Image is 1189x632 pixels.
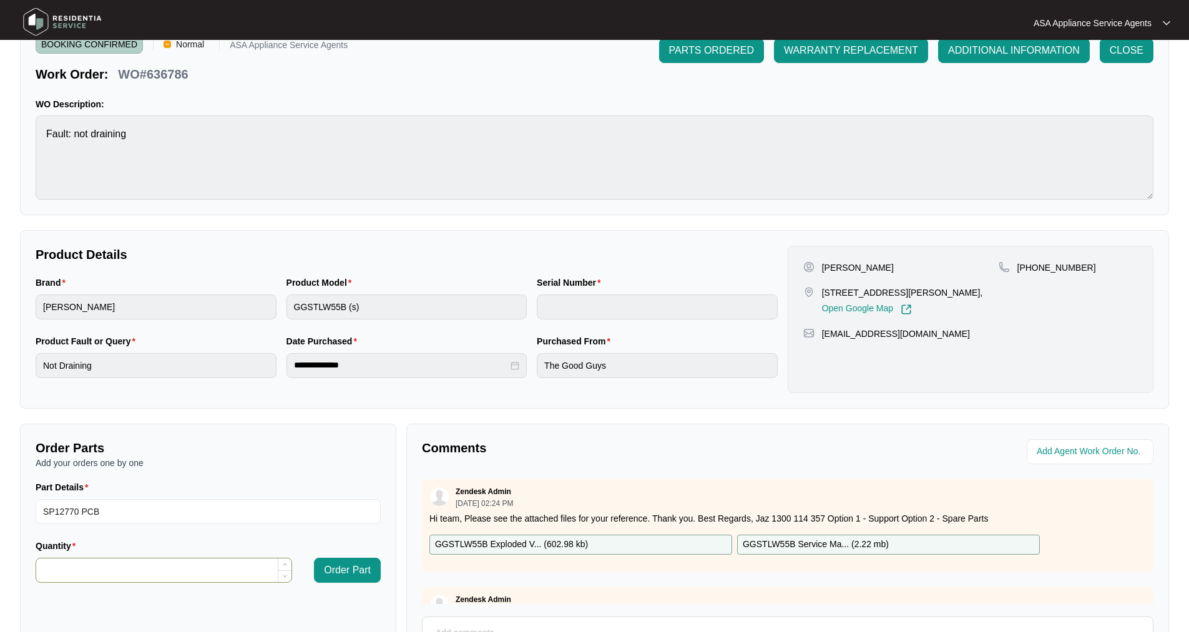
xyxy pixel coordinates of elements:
p: Comments [422,439,779,457]
p: Hi team, Please see the attached files for your reference. Thank you. Best Regards, Jaz 1300 114 ... [429,512,1146,525]
span: PARTS ORDERED [669,43,754,58]
p: [DATE] 02:24 PM [456,500,513,507]
span: ADDITIONAL INFORMATION [948,43,1080,58]
p: [PHONE_NUMBER] [1017,261,1096,274]
textarea: Fault: not draining [36,115,1153,200]
input: Date Purchased [294,359,509,372]
button: ADDITIONAL INFORMATION [938,38,1090,63]
img: map-pin [803,286,815,298]
span: WARRANTY REPLACEMENT [784,43,918,58]
p: Zendesk Admin [456,487,511,497]
span: Normal [171,35,209,54]
input: Product Fault or Query [36,353,276,378]
input: Part Details [36,499,381,524]
p: GGSTLW55B Service Ma... ( 2.22 mb ) [743,538,889,552]
label: Purchased From [537,335,615,348]
span: down [283,574,287,578]
button: PARTS ORDERED [659,38,764,63]
img: user.svg [430,487,449,506]
span: Order Part [324,563,371,578]
p: [EMAIL_ADDRESS][DOMAIN_NAME] [822,328,970,340]
img: map-pin [803,328,815,339]
input: Serial Number [537,294,778,319]
a: Open Google Map [822,304,912,315]
p: [STREET_ADDRESS][PERSON_NAME], [822,286,983,299]
span: BOOKING CONFIRMED [36,35,143,54]
p: WO#636786 [118,66,188,83]
img: residentia service logo [19,3,106,41]
p: Product Details [36,246,778,263]
p: WO Description: [36,98,1153,110]
input: Brand [36,294,276,319]
img: dropdown arrow [1163,20,1170,26]
label: Product Fault or Query [36,335,140,348]
p: Work Order: [36,66,108,83]
p: Order Parts [36,439,381,457]
img: user-pin [803,261,815,273]
p: Zendesk Admin [456,595,511,605]
img: user.svg [430,595,449,614]
input: Add Agent Work Order No. [1037,444,1146,459]
input: Product Model [286,294,527,319]
button: CLOSE [1100,38,1153,63]
img: Link-External [901,304,912,315]
label: Date Purchased [286,335,362,348]
p: ASA Appliance Service Agents [230,41,348,54]
label: Quantity [36,540,81,552]
img: map-pin [999,261,1010,273]
input: Purchased From [537,353,778,378]
p: [PERSON_NAME] [822,261,894,274]
label: Product Model [286,276,357,289]
label: Serial Number [537,276,605,289]
span: Increase Value [278,558,291,570]
button: Order Part [314,558,381,583]
p: GGSTLW55B Exploded V... ( 602.98 kb ) [435,538,588,552]
label: Brand [36,276,71,289]
label: Part Details [36,481,94,493]
span: up [283,562,287,566]
input: Quantity [36,558,291,582]
p: ASA Appliance Service Agents [1034,17,1152,29]
span: Decrease Value [278,570,291,582]
button: WARRANTY REPLACEMENT [774,38,928,63]
span: CLOSE [1110,43,1143,58]
img: Vercel Logo [164,41,171,48]
p: Add your orders one by one [36,457,381,469]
